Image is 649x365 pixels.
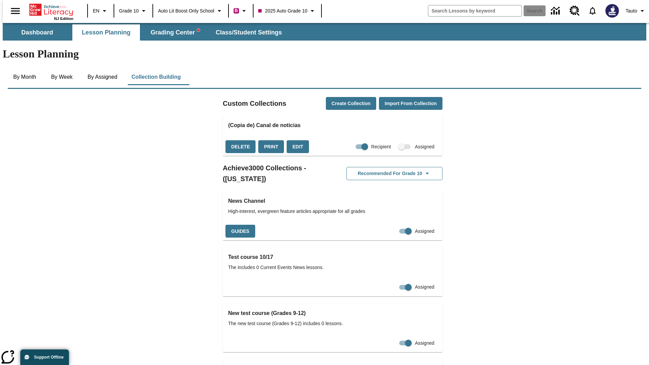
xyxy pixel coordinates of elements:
span: EN [93,7,99,15]
img: Avatar [605,4,619,18]
button: Language: EN, Select a language [90,5,112,17]
button: Edit [287,140,309,153]
span: Auto Lit Boost only School [158,7,214,15]
button: Delete [225,140,256,153]
a: Home [29,3,73,17]
button: Recommended for Grade 10 [346,167,442,180]
button: Create Collection [326,97,376,110]
span: Grade 10 [119,7,139,15]
span: Lesson Planning [82,29,130,36]
button: By Week [45,69,79,85]
button: Import from Collection [379,97,442,110]
h1: Lesson Planning [3,48,646,60]
a: Resource Center, Will open in new tab [566,2,584,20]
button: Collection Building [126,69,186,85]
span: Recipient [371,143,391,150]
h3: (Copia de) Canal de noticias [228,121,437,130]
a: Data Center [547,2,566,20]
button: Class: 2025 Auto Grade 10, Select your class [256,5,319,17]
button: Grading Center [141,24,209,41]
span: High-interest, evergreen feature articles appropriate for all grades [228,208,437,215]
span: B [235,6,238,15]
button: By Assigned [82,69,123,85]
svg: writing assistant alert [197,29,200,31]
span: Support Offline [34,355,64,360]
span: NJ Edition [54,17,73,21]
button: Support Offline [20,349,69,365]
button: Select a new avatar [601,2,623,20]
a: Notifications [584,2,601,20]
h3: New test course (Grades 9-12) [228,309,437,318]
button: Grade: Grade 10, Select a grade [116,5,150,17]
div: Home [29,2,73,21]
h3: News Channel [228,196,437,206]
button: By Month [8,69,42,85]
button: Open side menu [5,1,25,21]
h2: Custom Collections [223,98,286,109]
button: Boost Class color is violet red. Change class color [231,5,251,17]
button: Profile/Settings [623,5,649,17]
span: Assigned [415,143,434,150]
span: Assigned [415,284,434,291]
input: search field [428,5,522,16]
span: Dashboard [21,29,53,36]
h2: Achieve3000 Collections - ([US_STATE]) [223,163,333,184]
span: Assigned [415,340,434,347]
div: SubNavbar [3,23,646,41]
button: Guides [225,225,255,238]
span: Assigned [415,228,434,235]
button: Print, will open in a new window [258,140,284,153]
div: SubNavbar [3,24,288,41]
span: Class/Student Settings [216,29,282,36]
span: Tauto [626,7,637,15]
span: Grading Center [150,29,199,36]
span: The includes 0 Current Events News lessons. [228,264,437,271]
button: Lesson Planning [72,24,140,41]
h3: Test course 10/17 [228,252,437,262]
span: 2025 Auto Grade 10 [258,7,307,15]
button: Class/Student Settings [210,24,287,41]
button: School: Auto Lit Boost only School, Select your school [155,5,226,17]
button: Dashboard [3,24,71,41]
span: The new test course (Grades 9-12) includes 0 lessons. [228,320,437,327]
